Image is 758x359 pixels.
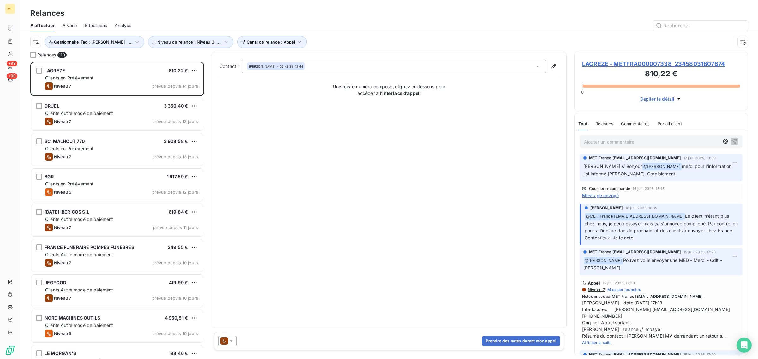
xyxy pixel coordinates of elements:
span: [PERSON_NAME] - date [DATE] 17h18 Interlocuteur : [PERSON_NAME] [EMAIL_ADDRESS][DOMAIN_NAME] [PHO... [582,299,740,339]
span: Niveau 7 [587,287,605,292]
span: Tout [578,121,588,126]
span: Niveau 7 [54,260,71,265]
span: Clients en Prélèvement [45,75,93,80]
span: 249,55 € [168,244,188,250]
span: Niveau 7 [54,225,71,230]
button: Canal de relance : Appel [237,36,307,48]
span: MET France [EMAIL_ADDRESS][DOMAIN_NAME] [589,249,681,255]
span: merci pour l'information, j'ai informé [PERSON_NAME]. Cordialement [583,163,734,176]
span: BGR [45,174,54,179]
span: JEGFOOD [45,280,66,285]
span: [PERSON_NAME] [249,64,276,68]
span: Pouvez vous envoyer une MED - Merci - Cdlt - [PERSON_NAME] [583,257,725,270]
span: Effectuées [85,22,107,29]
span: Appel [588,280,600,285]
span: Gestionnaire_Tag : [PERSON_NAME] , ... [54,39,133,44]
span: Clients en Prélèvement [45,146,93,151]
a: +99 [5,74,15,85]
span: Canal de relance : Appel [247,39,295,44]
span: prévue depuis 14 jours [152,84,198,89]
span: MET France [EMAIL_ADDRESS][DOMAIN_NAME] [589,352,681,357]
h3: 810,22 € [582,68,740,81]
span: Niveau 7 [54,119,71,124]
span: [PERSON_NAME] // Bonjour [583,163,642,169]
span: 4 950,51 € [165,315,188,321]
span: 16 juil. 2025, 16:15 [625,206,657,210]
span: Relances [37,52,56,58]
strong: interface d’appel [382,91,420,96]
div: grid [30,62,204,359]
span: @ [PERSON_NAME] [642,163,682,170]
span: @ MET France [EMAIL_ADDRESS][DOMAIN_NAME] [585,213,685,220]
span: Courrier recommandé [589,187,630,191]
span: Niveau 7 [54,296,71,301]
span: Niveau 5 [54,331,71,336]
span: Notes prises par : [582,294,740,299]
span: LAGREZE [45,68,65,73]
span: Afficher la suite [582,340,612,345]
span: 16 juil. 2025, 16:16 [633,187,665,191]
span: prévue depuis 13 jours [152,154,198,159]
h3: Relances [30,8,64,19]
span: 15 juil. 2025, 17:20 [603,281,635,285]
span: Niveau 7 [54,84,71,89]
span: Clients Autre mode de paiement [45,252,113,257]
span: 419,99 € [169,280,188,285]
span: FRANCE FUNERAIRE POMPES FUNEBRES [45,244,134,250]
span: prévue depuis 10 jours [152,331,198,336]
span: Clients Autre mode de paiement [45,216,113,222]
span: 188,46 € [169,350,188,356]
span: MET France [EMAIL_ADDRESS][DOMAIN_NAME] [589,155,681,161]
span: MET France [EMAIL_ADDRESS][DOMAIN_NAME] [612,294,702,299]
span: LE MORGAN'S [45,350,76,356]
span: 810,22 € [169,68,188,73]
img: Logo LeanPay [5,345,15,355]
span: Relances [595,121,613,126]
span: 17 juil. 2025, 10:39 [683,156,716,160]
span: Message envoyé [582,192,619,199]
button: Gestionnaire_Tag : [PERSON_NAME] , ... [45,36,144,48]
span: 619,84 € [169,209,188,215]
span: 0 [581,90,584,95]
div: Open Intercom Messenger [737,338,752,353]
span: prévue depuis 10 jours [152,260,198,265]
div: ME [5,4,15,14]
button: Niveau de relance : Niveau 3 , ... [148,36,233,48]
span: LAGREZE - METFRA000007338_23458031807674 [582,60,740,68]
a: +99 [5,62,15,72]
span: Déplier le détail [640,96,675,102]
span: +99 [7,61,17,66]
span: À effectuer [30,22,55,29]
span: SCI MALHOUT 770 [45,138,85,144]
span: DRUEL [45,103,59,109]
span: +99 [7,73,17,79]
div: - 06 42 35 42 44 [249,64,303,68]
span: Niveau de relance : Niveau 3 , ... [157,39,222,44]
span: Analyse [115,22,131,29]
span: NORD MACHINES OUTILS [45,315,100,321]
span: 15 juil. 2025, 17:20 [683,353,716,356]
span: @ [PERSON_NAME] [584,257,623,264]
span: 110 [57,52,66,58]
span: Clients Autre mode de paiement [45,110,113,116]
span: Masquer les notes [607,287,641,292]
button: Prendre des notes durant mon appel [482,336,560,346]
span: prévue depuis 10 jours [152,296,198,301]
span: prévue depuis 11 jours [153,225,198,230]
span: Portail client [658,121,682,126]
input: Rechercher [653,21,748,31]
span: Clients Autre mode de paiement [45,322,113,328]
span: [DATE] IBERICOS S.L [45,209,89,215]
span: 15 juil. 2025, 17:23 [683,250,716,254]
span: prévue depuis 13 jours [152,119,198,124]
button: Déplier le détail [638,95,684,103]
span: Clients en Prélèvement [45,181,93,186]
span: Niveau 5 [54,190,71,195]
span: 3 356,40 € [164,103,188,109]
span: [PERSON_NAME] [590,205,623,211]
span: Niveau 7 [54,154,71,159]
p: Une fois le numéro composé, cliquez ci-dessous pour accéder à l’ : [326,83,452,97]
span: À venir [63,22,77,29]
span: 1 917,59 € [167,174,188,179]
label: Contact : [220,63,242,69]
